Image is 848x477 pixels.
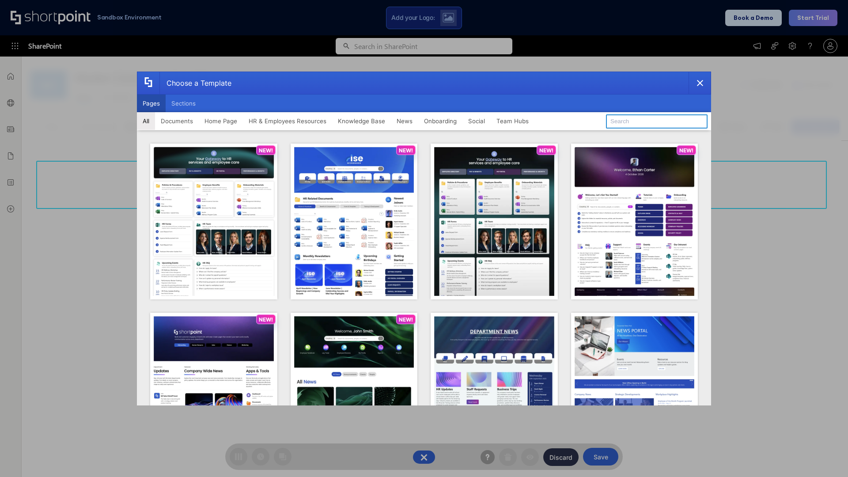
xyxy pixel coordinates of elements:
p: NEW! [259,316,273,323]
p: NEW! [259,147,273,154]
p: NEW! [679,147,693,154]
button: Social [462,112,491,130]
button: Knowledge Base [332,112,391,130]
iframe: Chat Widget [804,435,848,477]
button: Onboarding [418,112,462,130]
button: Pages [137,95,166,112]
button: News [391,112,418,130]
button: Team Hubs [491,112,534,130]
input: Search [606,114,708,129]
button: HR & Employees Resources [243,112,332,130]
button: Documents [155,112,199,130]
p: NEW! [399,147,413,154]
button: All [137,112,155,130]
p: NEW! [399,316,413,323]
p: NEW! [539,147,553,154]
div: Choose a Template [159,72,231,94]
button: Home Page [199,112,243,130]
div: template selector [137,72,711,405]
button: Sections [166,95,201,112]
